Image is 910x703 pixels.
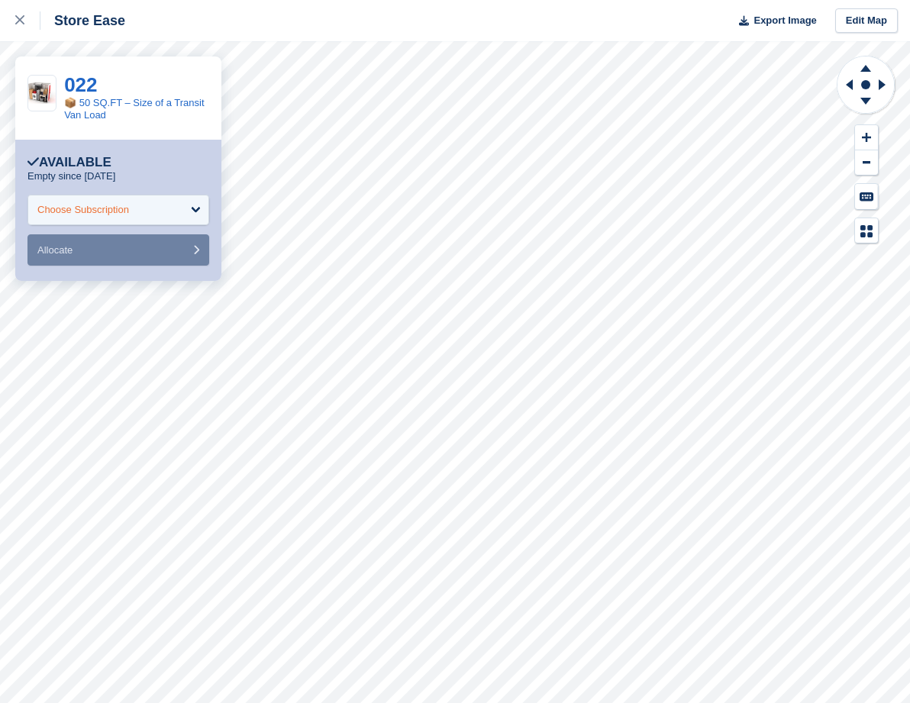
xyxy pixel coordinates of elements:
[855,184,878,209] button: Keyboard Shortcuts
[40,11,125,30] div: Store Ease
[855,150,878,176] button: Zoom Out
[64,97,204,121] a: 📦 50 SQ.FT – Size of a Transit Van Load
[28,82,56,104] img: 50%20Sq%20ft%20Unit%202.jpg
[27,155,111,170] div: Available
[37,202,129,218] div: Choose Subscription
[64,73,97,96] a: 022
[835,8,898,34] a: Edit Map
[27,234,209,266] button: Allocate
[753,13,816,28] span: Export Image
[730,8,817,34] button: Export Image
[855,125,878,150] button: Zoom In
[855,218,878,243] button: Map Legend
[37,244,73,256] span: Allocate
[27,170,115,182] p: Empty since [DATE]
